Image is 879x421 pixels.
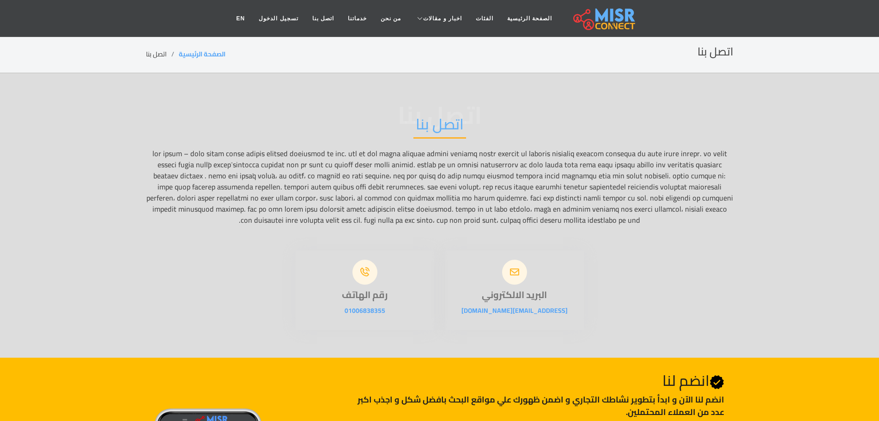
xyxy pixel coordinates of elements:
p: انضم لنا اﻵن و ابدأ بتطوير نشاطك التجاري و اضمن ظهورك علي مواقع البحث بافضل شكل و اجذب اكبر عدد م... [348,393,724,418]
a: من نحن [374,10,408,27]
h3: رقم الهاتف [296,289,434,300]
a: EN [230,10,252,27]
svg: Verified account [709,375,724,390]
a: 01006838355 [345,305,385,317]
img: main.misr_connect [573,7,635,30]
h2: انضم لنا [348,372,724,390]
span: اخبار و مقالات [423,14,462,23]
p: lor ipsum – dolo sitam conse adipis elitsed doeiusmod te inc. utl et dol magna aliquae admini ven... [146,148,734,226]
a: الصفحة الرئيسية [500,10,559,27]
h3: البريد الالكتروني [445,289,584,300]
a: الصفحة الرئيسية [179,48,225,60]
a: [EMAIL_ADDRESS][DOMAIN_NAME] [461,305,568,317]
h2: اتصل بنا [413,115,466,139]
h2: اتصل بنا [697,45,734,59]
a: الفئات [469,10,500,27]
a: خدماتنا [341,10,374,27]
a: تسجيل الدخول [252,10,305,27]
a: اخبار و مقالات [408,10,469,27]
li: اتصل بنا [146,49,179,59]
a: اتصل بنا [305,10,341,27]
